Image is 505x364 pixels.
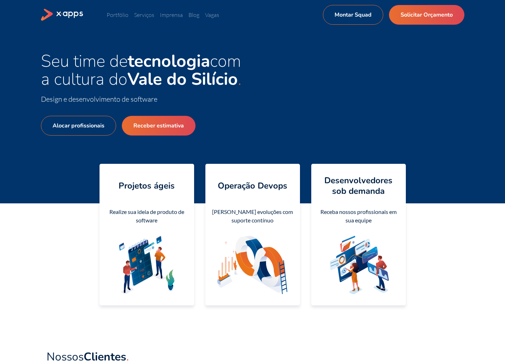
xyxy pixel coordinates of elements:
a: Blog [188,11,199,18]
a: Serviços [134,11,154,18]
h4: Operação Devops [218,180,287,191]
a: Portfólio [107,11,128,18]
a: Montar Squad [323,5,383,25]
span: Design e desenvolvimento de software [41,95,157,103]
h4: Projetos ágeis [119,180,175,191]
h4: Desenvolvedores sob demanda [317,175,400,196]
span: Seu time de com a cultura do [41,49,241,91]
a: Imprensa [160,11,183,18]
div: Receba nossos profissionais em sua equipe [317,208,400,225]
a: Vagas [205,11,219,18]
a: Solicitar Orçamento [389,5,464,25]
a: Receber estimativa [122,116,196,136]
strong: Vale do Silício [127,67,238,91]
strong: tecnologia [128,49,210,73]
div: [PERSON_NAME] evoluções com suporte contínuo [211,208,294,225]
div: Realize sua ideia de produto de software [105,208,188,225]
a: Alocar profissionais [41,116,116,136]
